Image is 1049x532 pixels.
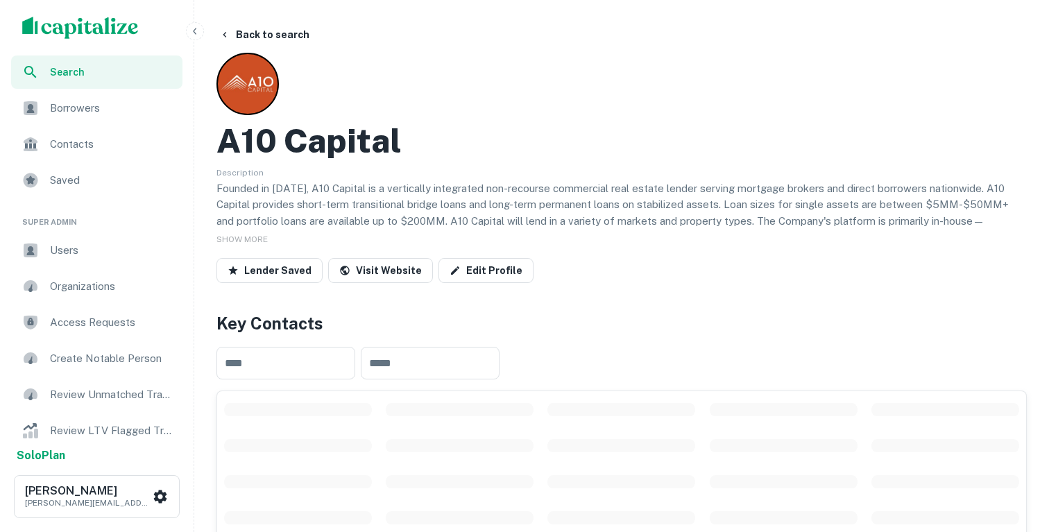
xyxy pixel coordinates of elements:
a: Borrowers [11,92,182,125]
span: Review Unmatched Transactions [50,386,174,403]
span: Organizations [50,278,174,295]
a: Review Unmatched Transactions [11,378,182,411]
a: SoloPlan [17,447,65,464]
button: Back to search [214,22,315,47]
strong: Solo Plan [17,449,65,462]
span: SHOW MORE [216,234,268,244]
span: Search [50,65,174,80]
p: [PERSON_NAME][EMAIL_ADDRESS][DOMAIN_NAME] [25,497,150,509]
button: [PERSON_NAME][PERSON_NAME][EMAIL_ADDRESS][DOMAIN_NAME] [14,475,180,518]
a: Edit Profile [438,258,534,283]
span: Contacts [50,136,174,153]
h4: Key Contacts [216,311,1027,336]
a: Saved [11,164,182,197]
h6: [PERSON_NAME] [25,486,150,497]
span: Access Requests [50,314,174,331]
a: Search [11,55,182,89]
li: Super Admin [11,200,182,234]
a: Visit Website [328,258,433,283]
span: Borrowers [50,100,174,117]
span: Description [216,168,264,178]
a: Access Requests [11,306,182,339]
span: Saved [50,172,174,189]
span: Users [50,242,174,259]
a: Users [11,234,182,267]
img: capitalize-logo.png [22,17,139,39]
button: Lender Saved [216,258,323,283]
iframe: Chat Widget [980,421,1049,488]
h2: A10 Capital [216,121,402,161]
a: Organizations [11,270,182,303]
span: Create Notable Person [50,350,174,367]
a: Review LTV Flagged Transactions [11,414,182,447]
p: Founded in [DATE], A10 Capital is a vertically integrated non-recourse commercial real estate len... [216,180,1027,262]
a: Create Notable Person [11,342,182,375]
a: Contacts [11,128,182,161]
span: Review LTV Flagged Transactions [50,422,174,439]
